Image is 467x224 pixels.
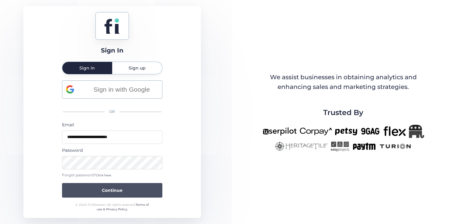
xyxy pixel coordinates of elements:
[352,141,376,151] img: paytm-new.png
[383,125,406,138] img: flex-new.png
[62,147,162,154] div: Password
[73,202,151,212] div: © 2024 FullSession. All rights reserved.
[323,107,363,118] span: Trusted By
[335,125,357,138] img: petsy-new.png
[85,84,158,94] span: Sign in with Google
[101,46,123,55] div: Sign In
[62,105,162,118] div: OR
[62,121,162,128] div: Email
[263,125,297,138] img: userpilot-new.png
[96,173,111,177] span: Click here
[79,66,95,70] span: Sign in
[300,125,332,138] img: corpay-new.png
[102,187,123,194] span: Continue
[62,183,162,198] button: Continue
[330,141,349,151] img: easyprojects-new.png
[409,125,424,138] img: Republicanlogo-bw.png
[62,172,162,178] div: Forgot password?
[379,141,412,151] img: turion-new.png
[263,73,424,92] div: We assist businesses in obtaining analytics and enhancing sales and marketing strategies.
[275,141,327,151] img: heritagetile-new.png
[129,66,146,70] span: Sign up
[360,125,380,138] img: 9gag-new.png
